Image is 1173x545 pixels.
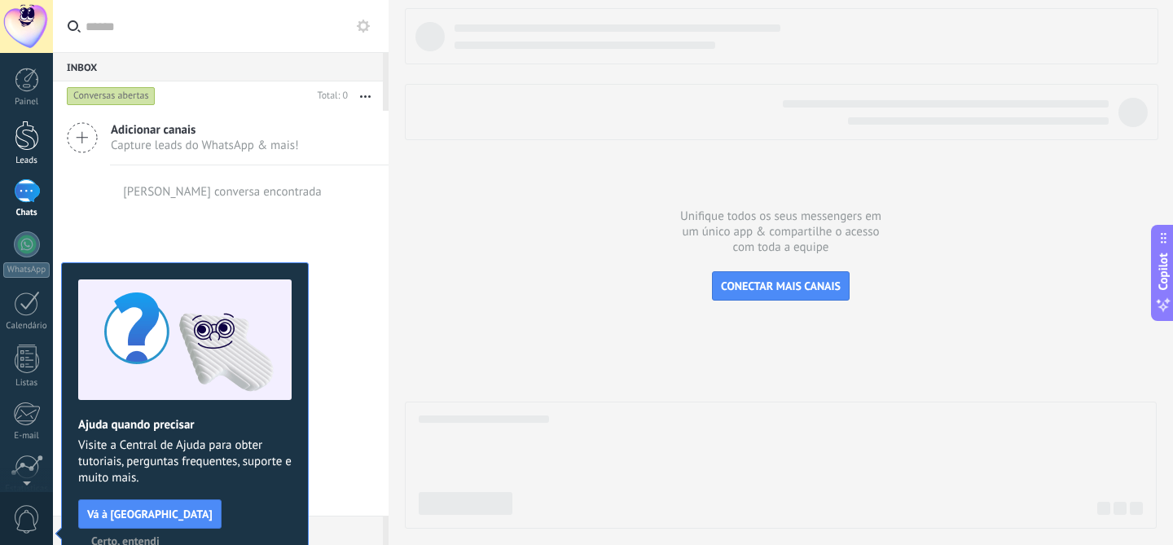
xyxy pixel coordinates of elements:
[721,279,841,293] span: CONECTAR MAIS CANAIS
[311,88,348,104] div: Total: 0
[87,508,213,520] span: Vá à [GEOGRAPHIC_DATA]
[53,52,383,81] div: Inbox
[78,499,222,529] button: Vá à [GEOGRAPHIC_DATA]
[78,437,292,486] span: Visite a Central de Ajuda para obter tutoriais, perguntas frequentes, suporte e muito mais.
[3,208,51,218] div: Chats
[3,321,51,332] div: Calendário
[712,271,850,301] button: CONECTAR MAIS CANAIS
[67,86,156,106] div: Conversas abertas
[3,262,50,278] div: WhatsApp
[123,184,322,200] div: [PERSON_NAME] conversa encontrada
[3,431,51,442] div: E-mail
[3,378,51,389] div: Listas
[1155,253,1171,290] span: Copilot
[3,97,51,108] div: Painel
[111,122,299,138] span: Adicionar canais
[3,156,51,166] div: Leads
[78,417,292,433] h2: Ajuda quando precisar
[111,138,299,153] span: Capture leads do WhatsApp & mais!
